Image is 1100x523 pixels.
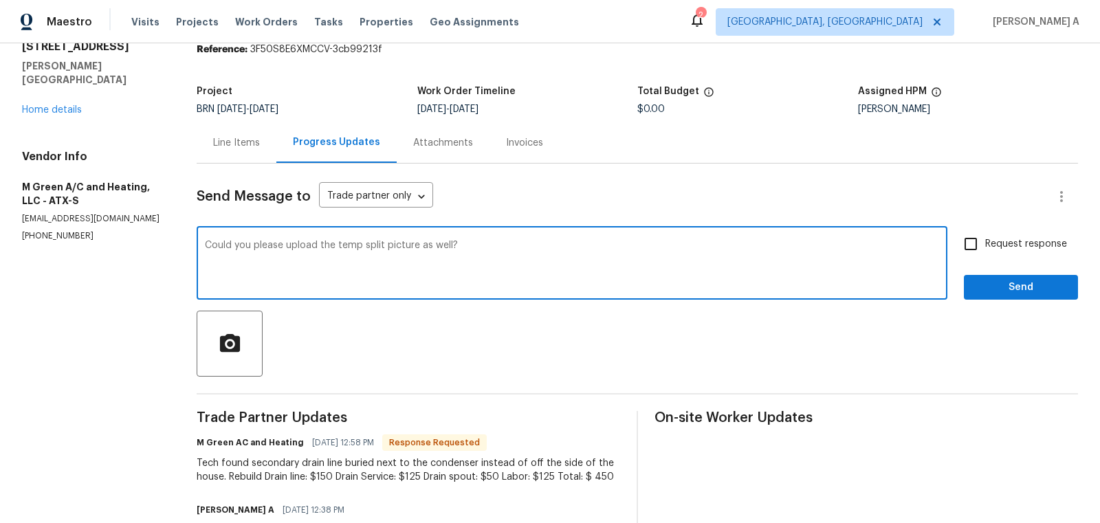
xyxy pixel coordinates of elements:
span: The hpm assigned to this work order. [931,87,942,104]
div: 3F50S8E6XMCCV-3cb99213f [197,43,1078,56]
h5: Project [197,87,232,96]
b: Reference: [197,45,247,54]
span: Geo Assignments [430,15,519,29]
span: Tasks [314,17,343,27]
span: [DATE] [417,104,446,114]
h5: Assigned HPM [858,87,927,96]
div: Tech found secondary drain line buried next to the condenser instead of off the side of the house... [197,456,620,484]
h5: Work Order Timeline [417,87,516,96]
span: [DATE] 12:58 PM [312,436,374,449]
span: Projects [176,15,219,29]
span: Send Message to [197,190,311,203]
span: Response Requested [384,436,485,449]
h5: Total Budget [637,87,699,96]
h4: Vendor Info [22,150,164,164]
span: BRN [197,104,278,114]
div: Attachments [413,136,473,150]
div: Line Items [213,136,260,150]
span: On-site Worker Updates [654,411,1078,425]
div: Invoices [506,136,543,150]
span: Properties [360,15,413,29]
span: Send [975,279,1067,296]
span: $0.00 [637,104,665,114]
span: - [217,104,278,114]
span: [DATE] [450,104,478,114]
p: [PHONE_NUMBER] [22,230,164,242]
span: - [417,104,478,114]
div: Progress Updates [293,135,380,149]
span: Request response [985,237,1067,252]
span: Trade Partner Updates [197,411,620,425]
div: Trade partner only [319,186,433,208]
span: [DATE] [217,104,246,114]
span: Work Orders [235,15,298,29]
span: [PERSON_NAME] A [987,15,1079,29]
h5: [PERSON_NAME][GEOGRAPHIC_DATA] [22,59,164,87]
span: [GEOGRAPHIC_DATA], [GEOGRAPHIC_DATA] [727,15,923,29]
h5: M Green A/C and Heating, LLC - ATX-S [22,180,164,208]
span: [DATE] 12:38 PM [283,503,344,517]
h6: M Green AC and Heating [197,436,304,449]
span: Maestro [47,15,92,29]
a: Home details [22,105,82,115]
button: Send [964,275,1078,300]
textarea: Could you please upload the temp split picture as well? [205,241,939,289]
h6: [PERSON_NAME] A [197,503,274,517]
h2: [STREET_ADDRESS] [22,40,164,54]
div: [PERSON_NAME] [858,104,1078,114]
span: Visits [131,15,159,29]
div: 2 [696,8,705,22]
p: [EMAIL_ADDRESS][DOMAIN_NAME] [22,213,164,225]
span: The total cost of line items that have been proposed by Opendoor. This sum includes line items th... [703,87,714,104]
span: [DATE] [250,104,278,114]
